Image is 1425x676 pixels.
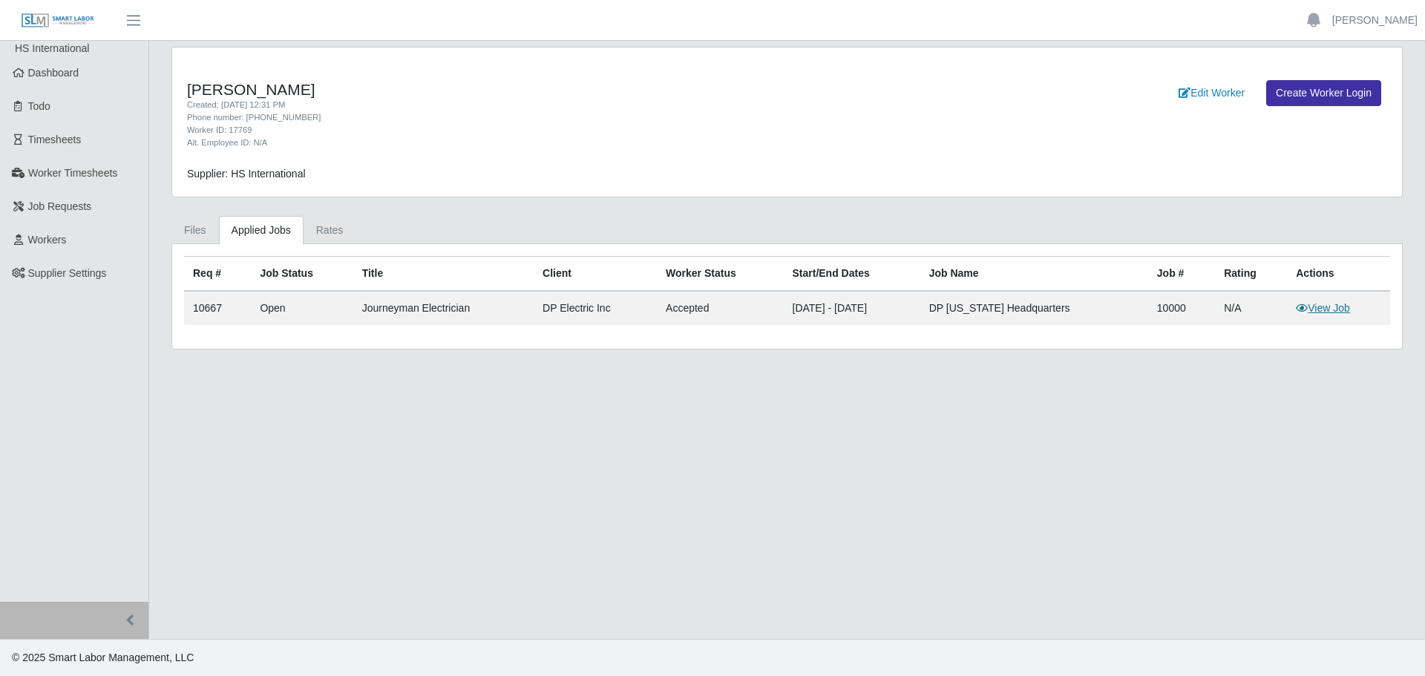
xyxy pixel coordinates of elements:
[251,291,353,325] td: Open
[784,291,920,325] td: [DATE] - [DATE]
[187,124,878,137] div: Worker ID: 17769
[1287,257,1390,292] th: Actions
[28,167,117,179] span: Worker Timesheets
[534,257,657,292] th: Client
[171,216,219,245] a: Files
[187,80,878,99] h4: [PERSON_NAME]
[28,267,107,279] span: Supplier Settings
[657,291,783,325] td: accepted
[1169,80,1254,106] a: Edit Worker
[184,257,251,292] th: Req #
[920,291,1148,325] td: DP [US_STATE] Headquarters
[187,99,878,111] div: Created: [DATE] 12:31 PM
[187,168,306,180] span: Supplier: HS International
[784,257,920,292] th: Start/End Dates
[187,137,878,149] div: Alt. Employee ID: N/A
[28,234,67,246] span: Workers
[251,257,353,292] th: Job Status
[28,200,92,212] span: Job Requests
[21,13,95,29] img: SLM Logo
[1332,13,1418,28] a: [PERSON_NAME]
[657,257,783,292] th: Worker Status
[28,134,82,145] span: Timesheets
[1266,80,1381,106] a: Create Worker Login
[1296,302,1350,314] a: View Job
[1215,291,1287,325] td: N/A
[187,111,878,124] div: Phone number: [PHONE_NUMBER]
[28,100,50,112] span: Todo
[15,42,89,54] span: HS International
[12,652,194,663] span: © 2025 Smart Labor Management, LLC
[184,291,251,325] td: 10667
[28,67,79,79] span: Dashboard
[1148,257,1215,292] th: Job #
[920,257,1148,292] th: Job Name
[1148,291,1215,325] td: 10000
[353,257,534,292] th: Title
[219,216,304,245] a: Applied Jobs
[304,216,356,245] a: Rates
[534,291,657,325] td: DP Electric Inc
[353,291,534,325] td: Journeyman Electrician
[1215,257,1287,292] th: Rating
